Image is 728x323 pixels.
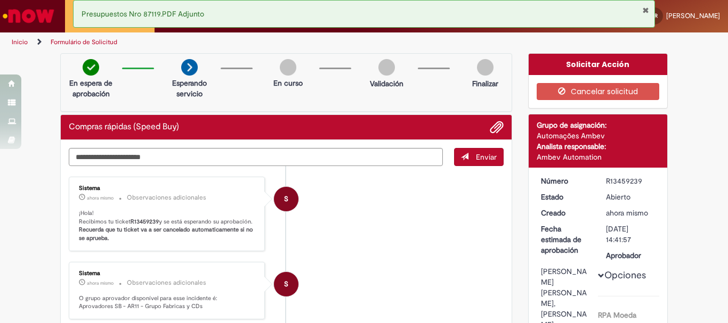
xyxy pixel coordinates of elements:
img: arrow-next.png [181,59,198,76]
img: img-circle-grey.png [280,59,296,76]
dt: Fecha estimada de aprobación [533,223,598,255]
dt: Creado [533,208,598,218]
b: Recuerda que tu ticket va a ser cancelado automaticamente si no se aprueba. [79,226,255,242]
time: 28/08/2025 16:42:06 [87,280,114,286]
p: ¡Hola! Recibimos tu ticket y se está esperando su aprobación. [79,209,256,243]
button: Agregar archivos adjuntos [490,120,504,134]
div: System [274,187,298,211]
img: ServiceNow [1,5,56,27]
small: Observaciones adicionales [127,193,206,202]
div: 28/08/2025 16:41:57 [606,208,656,218]
div: Abierto [606,192,656,202]
div: Ambev Automation [537,152,660,162]
div: Sistema [79,270,256,277]
div: Analista responsable: [537,141,660,152]
img: img-circle-grey.png [477,59,494,76]
button: Enviar [454,148,504,166]
span: S [284,186,288,212]
dt: Número [533,176,598,186]
div: R13459239 [606,176,656,186]
div: Grupo de asignación: [537,120,660,130]
a: Formulário de Solicitud [51,38,117,46]
time: 28/08/2025 16:42:10 [87,195,114,201]
b: R13459239 [131,218,159,226]
div: Solicitar Acción [529,54,668,75]
b: RPA Moeda [598,310,636,320]
ul: Rutas de acceso a la página [8,32,478,52]
dt: Aprobador [598,250,664,261]
span: [PERSON_NAME] [666,11,720,20]
button: Cancelar solicitud [537,83,660,100]
p: En curso [273,78,303,88]
p: En espera de aprobación [65,78,117,99]
span: Presupuestos Nro 87119.PDF Adjunto [82,9,204,19]
button: Cerrar notificación [642,6,649,14]
p: Finalizar [472,78,498,89]
p: O grupo aprovador disponível para esse incidente é: Aprovadores SB - AR11 - Grupo Fabricas y CDs [79,294,256,311]
p: Esperando servicio [164,78,215,99]
h2: Compras rápidas (Speed Buy) Historial de tickets [69,122,179,132]
div: System [274,272,298,296]
div: Sistema [79,185,256,192]
img: img-circle-grey.png [378,59,395,76]
small: Observaciones adicionales [127,278,206,287]
a: Inicio [12,38,28,46]
span: ahora mismo [606,208,648,218]
span: S [284,271,288,297]
img: check-circle-green.png [83,59,99,76]
textarea: Escriba aquí su mensaje… [69,148,443,166]
span: ahora mismo [87,195,114,201]
span: ahora mismo [87,280,114,286]
span: Enviar [476,152,497,162]
div: [DATE] 14:41:57 [606,223,656,245]
p: Validación [370,78,403,89]
div: Automações Ambev [537,130,660,141]
dt: Estado [533,192,598,202]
